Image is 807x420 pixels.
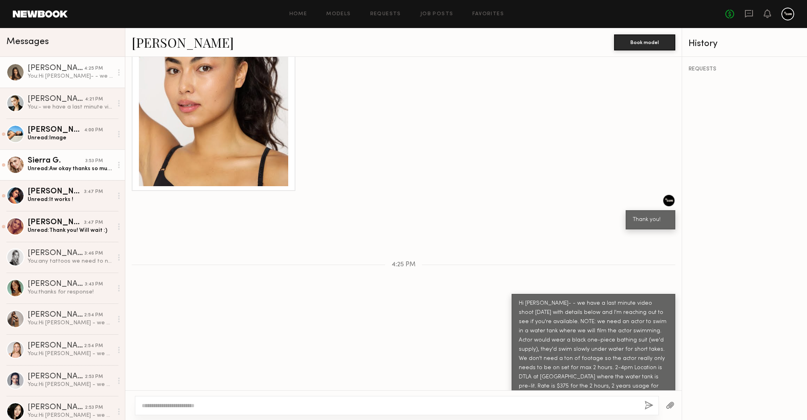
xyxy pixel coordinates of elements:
[84,65,103,72] div: 4:25 PM
[28,227,113,234] div: Unread: Thank you! Will wait :)
[84,311,103,319] div: 2:54 PM
[28,126,84,134] div: [PERSON_NAME]
[28,288,113,296] div: You: thanks for response!
[614,38,675,45] a: Book model
[85,404,103,412] div: 2:53 PM
[28,165,113,173] div: Unread: Aw okay thanks so much!
[85,281,103,288] div: 3:43 PM
[84,219,103,227] div: 3:47 PM
[28,381,113,388] div: You: Hi [PERSON_NAME] - we have a last minute video shoot [DATE] with details below and I'm reach...
[28,219,84,227] div: [PERSON_NAME]
[84,188,103,196] div: 3:47 PM
[84,342,103,350] div: 2:54 PM
[614,34,675,50] button: Book model
[28,319,113,327] div: You: Hi [PERSON_NAME] - we have a last minute video shoot [DATE] with details below and I'm reach...
[85,373,103,381] div: 2:53 PM
[289,12,307,17] a: Home
[28,257,113,265] div: You: any tattoos we need to note?
[472,12,504,17] a: Favorites
[132,34,234,51] a: [PERSON_NAME]
[28,134,113,142] div: Unread: Image
[28,412,113,419] div: You: Hi [PERSON_NAME] - we have a last minute video shoot [DATE] with details below and I'm reach...
[28,342,84,350] div: [PERSON_NAME]
[28,249,84,257] div: [PERSON_NAME]
[519,299,668,400] div: Hi [PERSON_NAME]- - we have a last minute video shoot [DATE] with details below and I'm reaching ...
[28,404,85,412] div: [PERSON_NAME]
[85,96,103,103] div: 4:21 PM
[6,37,49,46] span: Messages
[84,250,103,257] div: 3:46 PM
[689,39,801,48] div: History
[28,188,84,196] div: [PERSON_NAME]
[28,64,84,72] div: [PERSON_NAME]
[28,103,113,111] div: You: - we have a last minute video shoot [DATE] with details below and I'm reaching out to see if...
[28,350,113,358] div: You: Hi [PERSON_NAME] - we have a last minute video shoot [DATE] with details below and I'm reach...
[420,12,454,17] a: Job Posts
[391,261,416,268] span: 4:25 PM
[28,157,85,165] div: Sierra G.
[28,373,85,381] div: [PERSON_NAME]
[326,12,351,17] a: Models
[28,311,84,319] div: [PERSON_NAME]
[28,196,113,203] div: Unread: It works !
[370,12,401,17] a: Requests
[689,66,801,72] div: REQUESTS
[84,127,103,134] div: 4:00 PM
[28,72,113,80] div: You: Hi [PERSON_NAME]- - we have a last minute video shoot [DATE] with details below and I'm reac...
[28,95,85,103] div: [PERSON_NAME]
[633,215,668,225] div: Thank you!
[28,280,85,288] div: [PERSON_NAME]
[85,157,103,165] div: 3:53 PM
